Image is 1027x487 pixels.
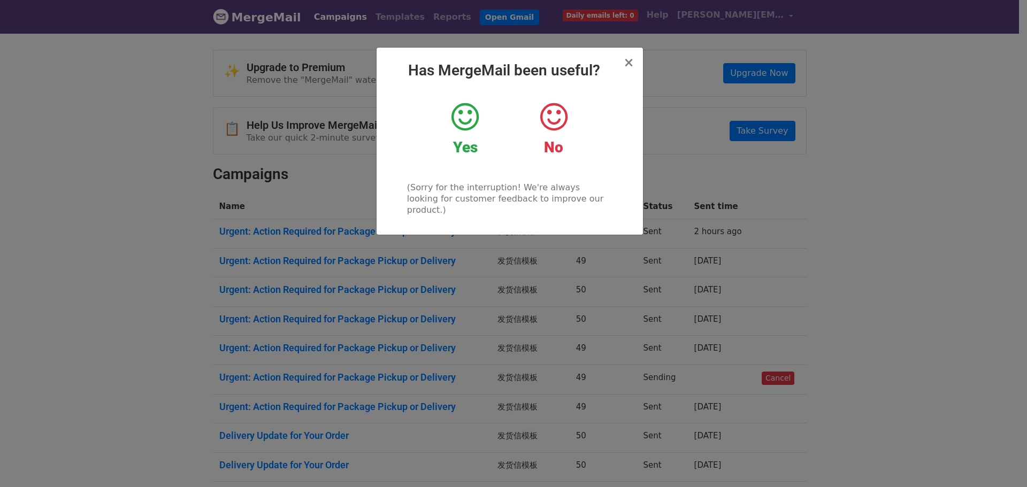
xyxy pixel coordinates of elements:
[623,55,634,70] span: ×
[407,182,612,215] p: (Sorry for the interruption! We're always looking for customer feedback to improve our product.)
[453,138,478,156] strong: Yes
[623,56,634,69] button: Close
[385,61,634,80] h2: Has MergeMail been useful?
[517,101,589,157] a: No
[429,101,501,157] a: Yes
[544,138,563,156] strong: No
